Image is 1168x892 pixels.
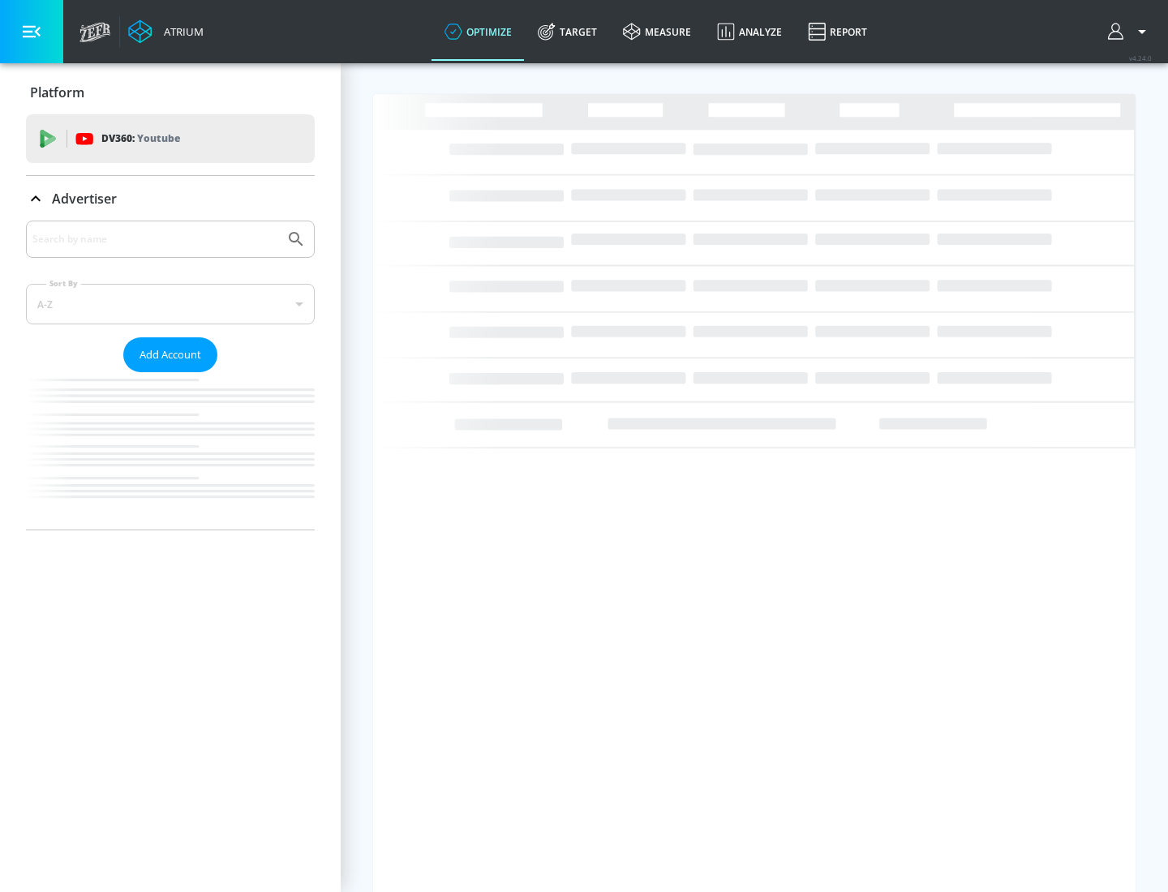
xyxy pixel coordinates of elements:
div: DV360: Youtube [26,114,315,163]
div: Atrium [157,24,204,39]
div: Advertiser [26,176,315,221]
span: Add Account [140,345,201,364]
div: Platform [26,70,315,115]
label: Sort By [46,278,81,289]
a: measure [610,2,704,61]
a: Atrium [128,19,204,44]
a: optimize [432,2,525,61]
button: Add Account [123,337,217,372]
nav: list of Advertiser [26,372,315,530]
input: Search by name [32,229,278,250]
p: Advertiser [52,190,117,208]
p: DV360: [101,130,180,148]
p: Youtube [137,130,180,147]
div: Advertiser [26,221,315,530]
span: v 4.24.0 [1129,54,1152,62]
p: Platform [30,84,84,101]
a: Report [795,2,880,61]
a: Analyze [704,2,795,61]
div: A-Z [26,284,315,324]
a: Target [525,2,610,61]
